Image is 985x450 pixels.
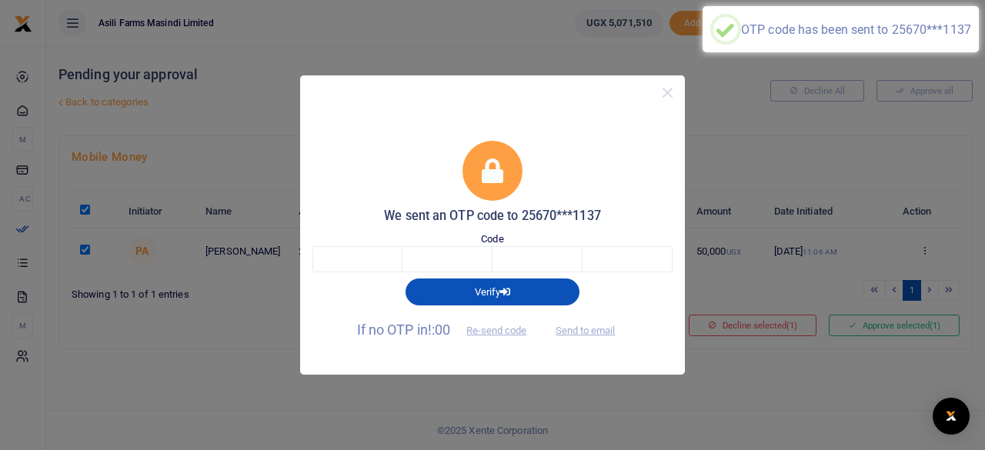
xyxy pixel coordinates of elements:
[933,398,970,435] div: Open Intercom Messenger
[406,278,579,305] button: Verify
[357,322,540,338] span: If no OTP in
[428,322,450,338] span: !:00
[312,208,673,224] h5: We sent an OTP code to 25670***1137
[481,232,503,247] label: Code
[656,82,679,104] button: Close
[741,22,971,37] div: OTP code has been sent to 25670***1137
